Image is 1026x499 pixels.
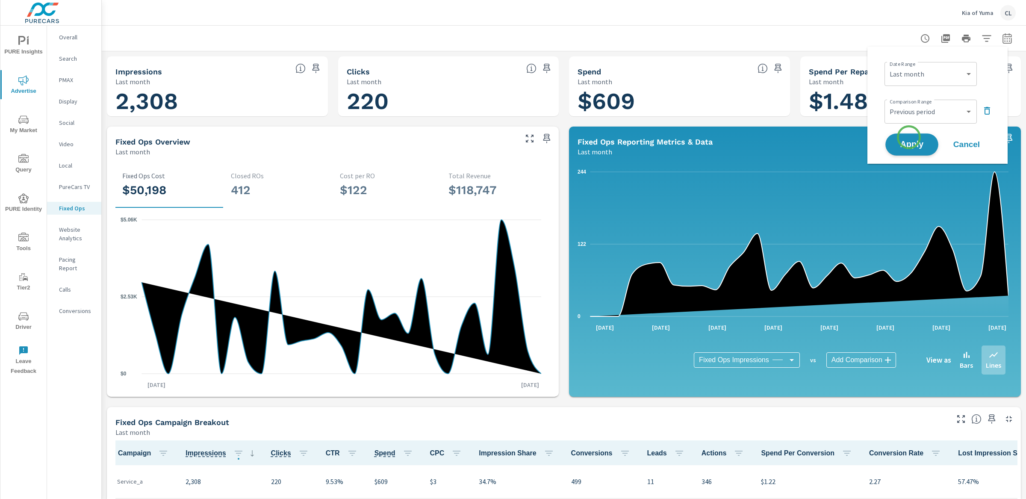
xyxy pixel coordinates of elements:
[3,272,44,293] span: Tier2
[295,63,306,74] span: The number of times an ad was shown on your behalf.
[479,448,557,458] span: Impression Share
[540,62,554,75] span: Save this to your personalized report
[962,9,994,17] p: Kia of Yuma
[115,87,319,116] h1: 2,308
[949,141,984,148] span: Cancel
[869,476,944,487] p: 2.27
[758,323,788,332] p: [DATE]
[47,95,101,108] div: Display
[47,52,101,65] div: Search
[47,223,101,245] div: Website Analytics
[590,323,620,332] p: [DATE]
[1002,132,1016,145] span: Save this to your personalized report
[3,311,44,332] span: Driver
[1000,5,1016,21] div: CL
[59,97,94,106] p: Display
[578,169,586,175] text: 244
[115,67,162,76] h5: Impressions
[59,161,94,170] p: Local
[926,356,951,364] h6: View as
[578,241,586,247] text: 122
[59,140,94,148] p: Video
[271,448,291,458] span: The number of times an ad was clicked by a consumer.
[430,448,466,458] span: CPC
[809,87,1013,116] h1: $1.48
[186,476,257,487] p: 2,308
[121,294,137,300] text: $2.53K
[47,74,101,86] div: PMAX
[571,448,634,458] span: Conversions
[47,253,101,275] div: Pacing Report
[115,77,150,87] p: Last month
[699,356,769,364] span: Fixed Ops Impressions
[326,476,361,487] p: 9.53%
[115,147,150,157] p: Last month
[347,87,551,116] h1: 220
[59,285,94,294] p: Calls
[982,323,1012,332] p: [DATE]
[523,132,537,145] button: Make Fullscreen
[59,204,94,213] p: Fixed Ops
[647,476,688,487] p: 11
[761,448,855,458] span: Spend Per Conversion
[340,183,435,198] h3: $122
[374,476,416,487] p: $609
[826,352,896,368] div: Add Comparison
[578,313,581,319] text: 0
[3,115,44,136] span: My Market
[999,30,1016,47] button: Select Date Range
[647,448,688,458] span: Leads
[1002,412,1016,426] button: Minimize Widget
[59,76,94,84] p: PMAX
[186,448,257,458] span: Impressions
[122,172,217,180] p: Fixed Ops Cost
[47,180,101,193] div: PureCars TV
[526,63,537,74] span: The number of times an ad was clicked by a consumer.
[47,159,101,172] div: Local
[771,62,785,75] span: Save this to your personalized report
[758,63,768,74] span: The amount of money spent on advertising during the period.
[986,360,1001,370] p: Lines
[47,304,101,317] div: Conversions
[702,323,732,332] p: [DATE]
[47,138,101,151] div: Video
[894,141,929,149] span: Apply
[869,448,944,458] span: Conversion Rate
[885,133,938,156] button: Apply
[479,476,557,487] p: 34.7%
[326,448,361,458] span: CTR
[578,77,612,87] p: Last month
[3,154,44,175] span: Query
[831,356,882,364] span: Add Comparison
[47,202,101,215] div: Fixed Ops
[3,233,44,254] span: Tools
[47,116,101,129] div: Social
[430,476,466,487] p: $3
[540,132,554,145] span: Save this to your personalized report
[347,77,381,87] p: Last month
[3,36,44,57] span: PURE Insights
[186,448,226,458] span: The number of times an ad was shown on your behalf.
[115,427,150,437] p: Last month
[47,31,101,44] div: Overall
[814,323,844,332] p: [DATE]
[59,225,94,242] p: Website Analytics
[448,172,543,180] p: Total Revenue
[941,134,992,155] button: Cancel
[271,448,312,458] span: Clicks
[59,307,94,315] p: Conversions
[937,30,954,47] button: "Export Report to PDF"
[231,183,326,198] h3: 412
[374,448,395,458] span: The amount of money spent on advertising during the period.
[115,137,190,146] h5: Fixed Ops Overview
[142,381,171,389] p: [DATE]
[117,477,172,486] p: Service_a
[809,67,898,76] h5: Spend Per Repair Order
[340,172,435,180] p: Cost per RO
[646,323,676,332] p: [DATE]
[59,33,94,41] p: Overall
[1002,62,1016,75] span: Save this to your personalized report
[515,381,545,389] p: [DATE]
[971,414,982,424] span: This is a summary of Fixed Ops performance results by campaign. Each column can be sorted.
[374,448,416,458] span: Spend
